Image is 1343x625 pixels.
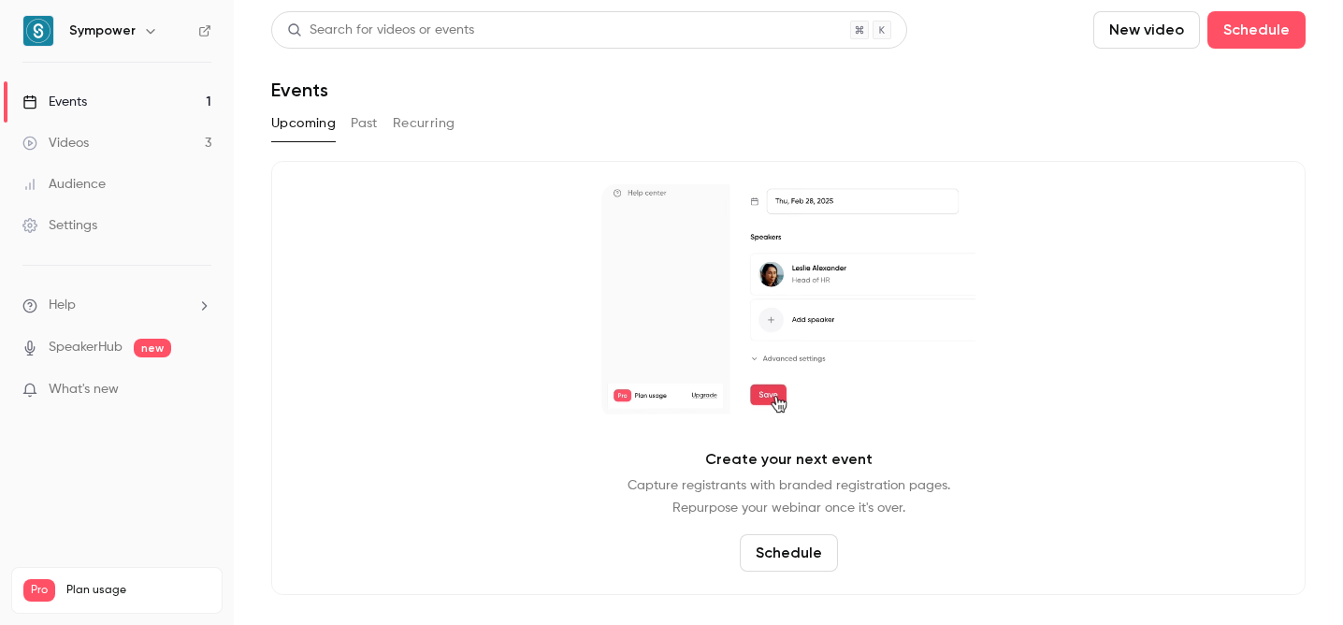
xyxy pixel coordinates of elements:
[189,382,211,399] iframe: Noticeable Trigger
[69,22,136,40] h6: Sympower
[134,339,171,357] span: new
[1093,11,1200,49] button: New video
[393,109,455,138] button: Recurring
[705,448,873,471] p: Create your next event
[66,583,210,598] span: Plan usage
[22,134,89,153] div: Videos
[22,93,87,111] div: Events
[23,579,55,602] span: Pro
[22,296,211,315] li: help-dropdown-opener
[1207,11,1306,49] button: Schedule
[628,474,950,519] p: Capture registrants with branded registration pages. Repurpose your webinar once it's over.
[271,79,328,101] h1: Events
[23,16,53,46] img: Sympower
[22,216,97,235] div: Settings
[351,109,378,138] button: Past
[287,21,474,40] div: Search for videos or events
[740,534,838,572] button: Schedule
[49,380,119,400] span: What's new
[49,296,76,315] span: Help
[49,338,123,357] a: SpeakerHub
[271,109,336,138] button: Upcoming
[22,175,106,194] div: Audience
